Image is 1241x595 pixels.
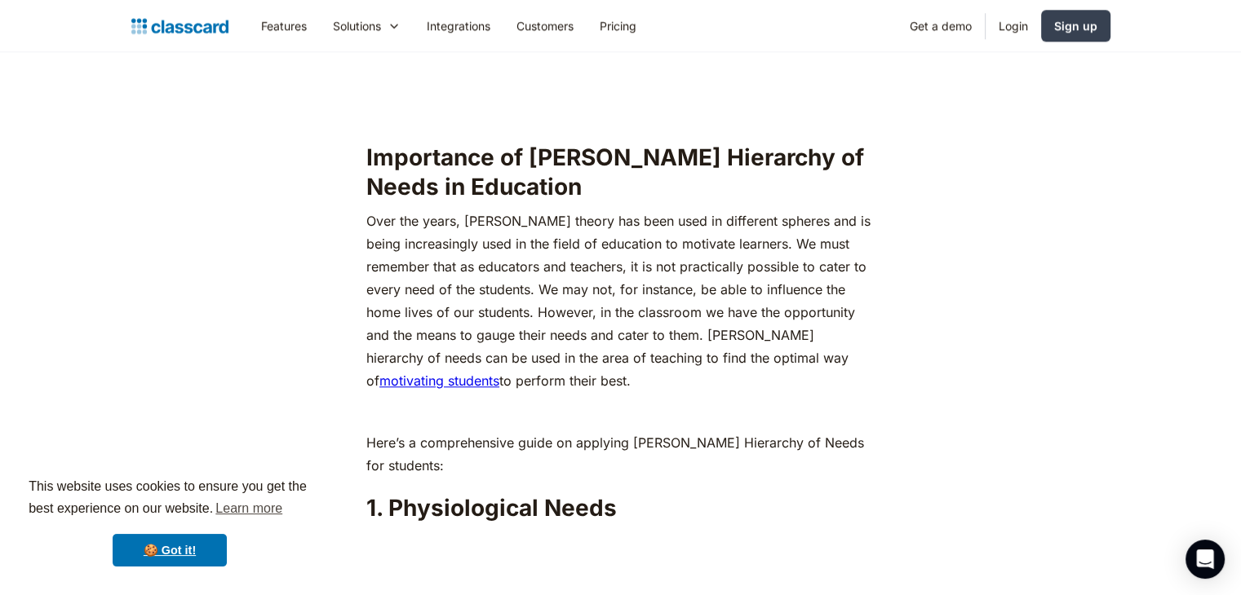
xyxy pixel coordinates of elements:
[366,400,875,423] p: ‍
[113,534,227,566] a: dismiss cookie message
[248,7,320,44] a: Features
[29,477,311,521] span: This website uses cookies to ensure you get the best experience on our website.
[366,143,875,202] h2: Importance of [PERSON_NAME] Hierarchy of Needs in Education
[366,209,875,392] p: Over the years, [PERSON_NAME] theory has been used in different spheres and is being increasingly...
[1186,540,1225,579] div: Open Intercom Messenger
[414,7,503,44] a: Integrations
[366,431,875,477] p: Here’s a comprehensive guide on applying [PERSON_NAME] Hierarchy of Needs for students:
[366,104,875,126] p: ‍
[986,7,1041,44] a: Login
[897,7,985,44] a: Get a demo
[13,461,326,582] div: cookieconsent
[333,17,381,34] div: Solutions
[320,7,414,44] div: Solutions
[131,15,228,37] a: home
[379,372,499,389] a: motivating students
[1041,10,1110,42] a: Sign up
[1054,17,1097,34] div: Sign up
[587,7,649,44] a: Pricing
[366,493,875,522] h2: 1. Physiological Needs
[213,496,285,521] a: learn more about cookies
[503,7,587,44] a: Customers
